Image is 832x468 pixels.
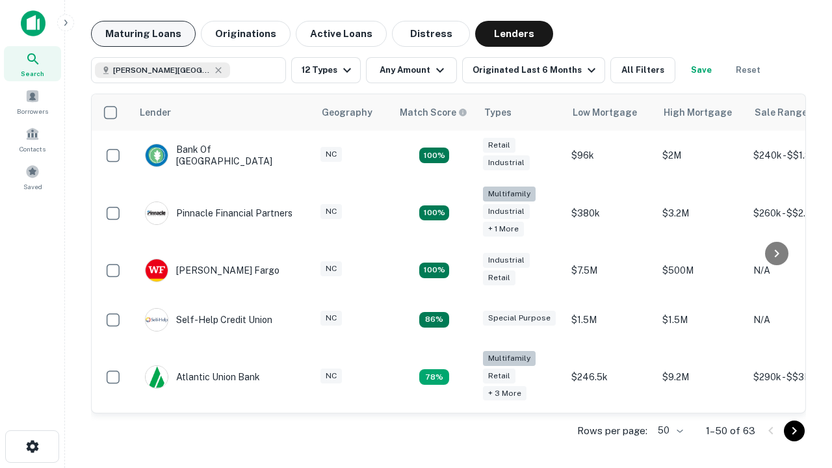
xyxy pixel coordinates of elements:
[656,94,747,131] th: High Mortgage
[145,259,279,282] div: [PERSON_NAME] Fargo
[19,144,45,154] span: Contacts
[146,259,168,281] img: picture
[21,68,44,79] span: Search
[476,94,565,131] th: Types
[4,122,61,157] a: Contacts
[483,222,524,237] div: + 1 more
[577,423,647,439] p: Rows per page:
[296,21,387,47] button: Active Loans
[320,261,342,276] div: NC
[291,57,361,83] button: 12 Types
[483,270,515,285] div: Retail
[656,131,747,180] td: $2M
[565,94,656,131] th: Low Mortgage
[314,94,392,131] th: Geography
[419,148,449,163] div: Matching Properties: 15, hasApolloMatch: undefined
[565,246,656,295] td: $7.5M
[483,311,556,326] div: Special Purpose
[483,155,530,170] div: Industrial
[784,421,805,441] button: Go to next page
[146,366,168,388] img: picture
[21,10,45,36] img: capitalize-icon.png
[320,147,342,162] div: NC
[664,105,732,120] div: High Mortgage
[565,180,656,246] td: $380k
[573,105,637,120] div: Low Mortgage
[656,344,747,410] td: $9.2M
[322,105,372,120] div: Geography
[483,351,536,366] div: Multifamily
[727,57,769,83] button: Reset
[145,365,260,389] div: Atlantic Union Bank
[462,57,605,83] button: Originated Last 6 Months
[706,423,755,439] p: 1–50 of 63
[565,344,656,410] td: $246.5k
[610,57,675,83] button: All Filters
[755,105,807,120] div: Sale Range
[656,246,747,295] td: $500M
[656,180,747,246] td: $3.2M
[565,131,656,180] td: $96k
[145,308,272,331] div: Self-help Credit Union
[145,144,301,167] div: Bank Of [GEOGRAPHIC_DATA]
[473,62,599,78] div: Originated Last 6 Months
[146,202,168,224] img: picture
[91,21,196,47] button: Maturing Loans
[17,106,48,116] span: Borrowers
[146,309,168,331] img: picture
[483,204,530,219] div: Industrial
[366,57,457,83] button: Any Amount
[419,369,449,385] div: Matching Properties: 10, hasApolloMatch: undefined
[767,322,832,385] iframe: Chat Widget
[484,105,512,120] div: Types
[320,311,342,326] div: NC
[392,94,476,131] th: Capitalize uses an advanced AI algorithm to match your search with the best lender. The match sco...
[4,84,61,119] a: Borrowers
[392,21,470,47] button: Distress
[132,94,314,131] th: Lender
[113,64,211,76] span: [PERSON_NAME][GEOGRAPHIC_DATA], [GEOGRAPHIC_DATA]
[419,205,449,221] div: Matching Properties: 23, hasApolloMatch: undefined
[145,201,292,225] div: Pinnacle Financial Partners
[146,144,168,166] img: picture
[483,138,515,153] div: Retail
[475,21,553,47] button: Lenders
[400,105,467,120] div: Capitalize uses an advanced AI algorithm to match your search with the best lender. The match sco...
[320,204,342,219] div: NC
[565,295,656,344] td: $1.5M
[656,295,747,344] td: $1.5M
[23,181,42,192] span: Saved
[653,421,685,440] div: 50
[400,105,465,120] h6: Match Score
[4,159,61,194] a: Saved
[419,312,449,328] div: Matching Properties: 11, hasApolloMatch: undefined
[681,57,722,83] button: Save your search to get updates of matches that match your search criteria.
[483,187,536,201] div: Multifamily
[419,263,449,278] div: Matching Properties: 14, hasApolloMatch: undefined
[483,253,530,268] div: Industrial
[140,105,171,120] div: Lender
[483,369,515,383] div: Retail
[4,46,61,81] a: Search
[320,369,342,383] div: NC
[483,386,526,401] div: + 3 more
[201,21,291,47] button: Originations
